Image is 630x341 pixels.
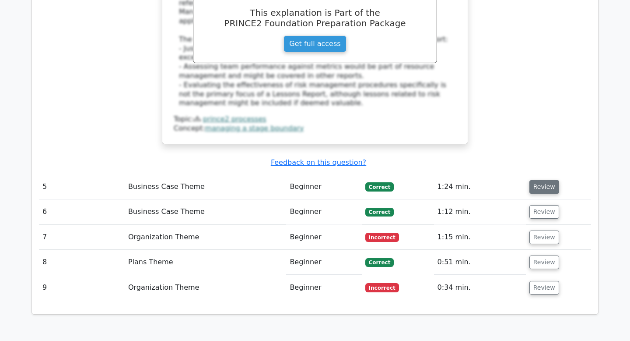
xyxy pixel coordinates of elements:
[125,275,287,300] td: Organization Theme
[174,124,456,133] div: Concept:
[125,250,287,275] td: Plans Theme
[39,250,125,275] td: 8
[286,174,361,199] td: Beginner
[283,36,346,52] a: Get full access
[529,256,559,269] button: Review
[174,115,456,124] div: Topic:
[125,199,287,224] td: Business Case Theme
[125,174,287,199] td: Business Case Theme
[286,225,361,250] td: Beginner
[529,231,559,244] button: Review
[205,124,304,132] a: managing a stage boundary
[39,199,125,224] td: 6
[434,275,526,300] td: 0:34 min.
[434,174,526,199] td: 1:24 min.
[203,115,266,123] a: prince2 processes
[529,205,559,219] button: Review
[529,180,559,194] button: Review
[286,275,361,300] td: Beginner
[529,281,559,295] button: Review
[434,225,526,250] td: 1:15 min.
[365,233,399,242] span: Incorrect
[365,283,399,292] span: Incorrect
[434,250,526,275] td: 0:51 min.
[125,225,287,250] td: Organization Theme
[39,174,125,199] td: 5
[286,199,361,224] td: Beginner
[365,208,394,217] span: Correct
[271,158,366,167] a: Feedback on this question?
[286,250,361,275] td: Beginner
[434,199,526,224] td: 1:12 min.
[39,225,125,250] td: 7
[365,182,394,191] span: Correct
[39,275,125,300] td: 9
[365,258,394,267] span: Correct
